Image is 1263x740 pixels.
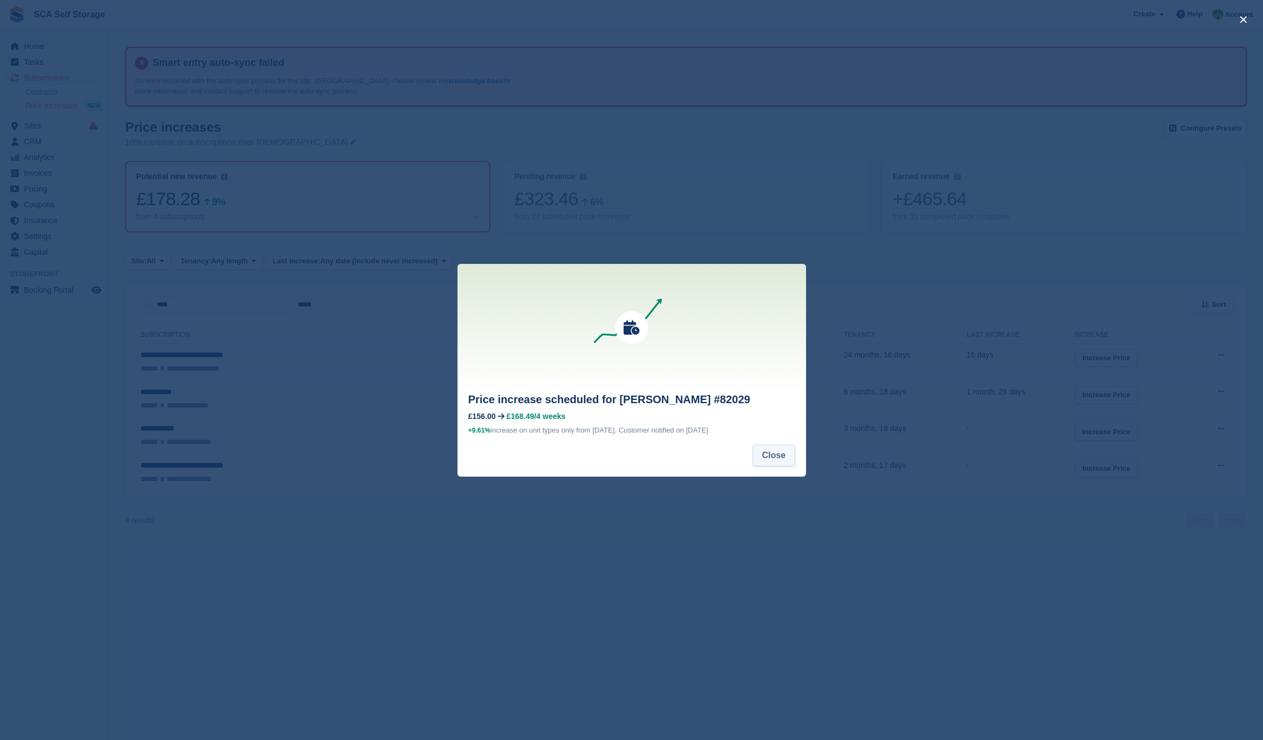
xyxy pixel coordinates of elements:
button: close [1235,11,1252,28]
button: Close [753,445,795,466]
div: £156.00 [468,412,496,421]
span: £168.49 [507,412,534,421]
span: Customer notified on [DATE] [619,426,709,434]
h2: Price increase scheduled for [PERSON_NAME] #82029 [468,391,795,408]
span: increase on unit types only from [DATE]. [468,426,617,434]
div: +9.61% [468,425,491,436]
span: /4 weeks [534,412,566,421]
